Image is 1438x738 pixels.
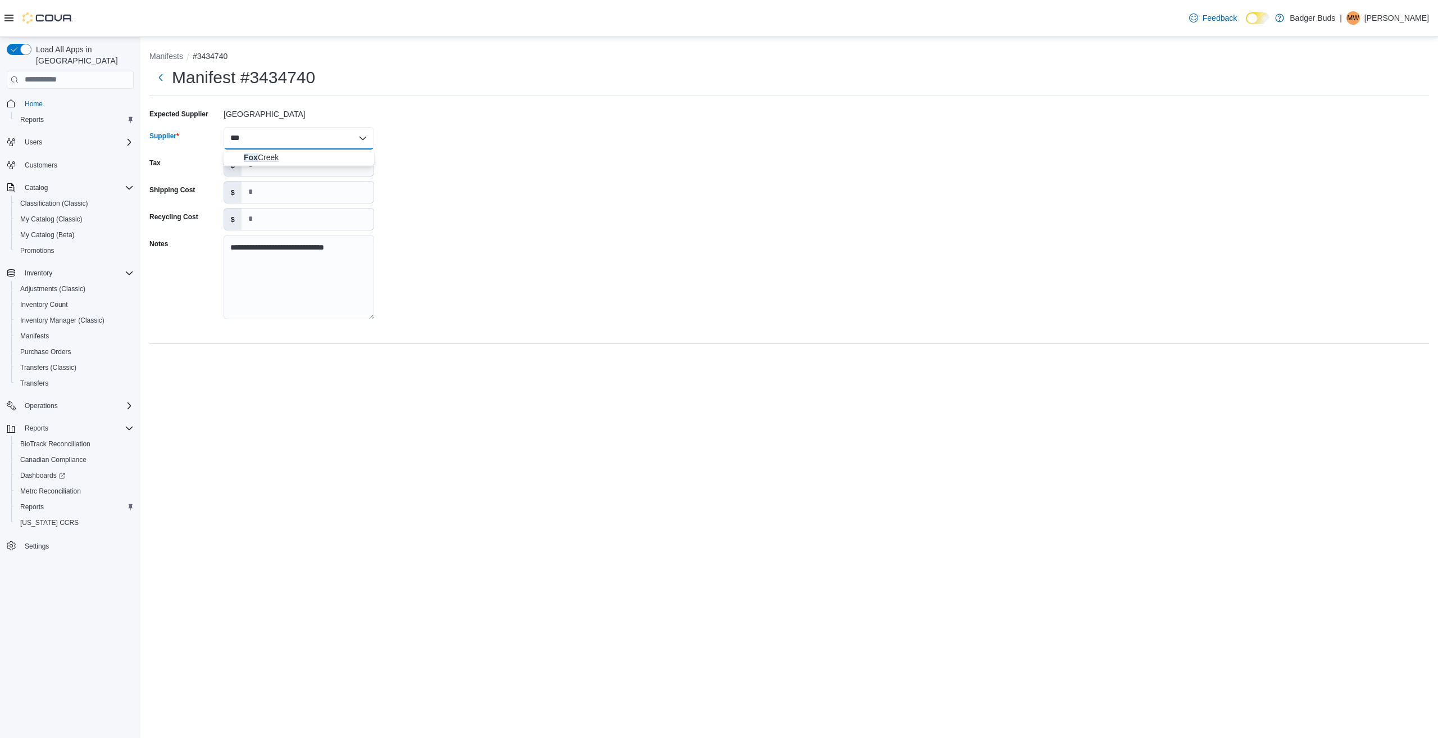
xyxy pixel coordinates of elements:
a: Transfers [16,377,53,390]
button: Inventory Count [11,297,138,313]
a: Customers [20,159,62,172]
span: Classification (Classic) [16,197,134,210]
label: Shipping Cost [149,185,195,194]
span: Reports [20,502,44,511]
button: Transfers [11,375,138,391]
span: Home [20,97,134,111]
button: Canadian Compliance [11,452,138,468]
span: Transfers [16,377,134,390]
span: Home [25,99,43,108]
p: Badger Buds [1290,11,1335,25]
button: [US_STATE] CCRS [11,515,138,531]
button: Classification (Classic) [11,196,138,211]
button: Fox Creek [224,150,374,166]
span: Dashboards [20,471,65,480]
label: $ [224,209,242,230]
button: #3434740 [193,52,227,61]
span: Catalog [20,181,134,194]
label: Notes [149,239,168,248]
span: Feedback [1203,12,1237,24]
span: Inventory Count [16,298,134,311]
button: Next [149,66,172,89]
label: Tax [149,159,161,167]
button: Users [20,135,47,149]
button: Purchase Orders [11,344,138,360]
span: Adjustments (Classic) [20,284,85,293]
button: My Catalog (Classic) [11,211,138,227]
span: Operations [25,401,58,410]
label: Supplier [149,132,179,141]
span: Inventory [20,266,134,280]
button: Home [2,96,138,112]
span: Reports [16,500,134,514]
a: [US_STATE] CCRS [16,516,83,529]
span: Reports [16,113,134,126]
nav: Complex example [7,91,134,583]
span: Customers [20,158,134,172]
span: Settings [20,538,134,553]
span: My Catalog (Classic) [16,212,134,226]
span: BioTrack Reconciliation [16,437,134,451]
a: Reports [16,113,48,126]
a: Transfers (Classic) [16,361,81,374]
p: | [1340,11,1342,25]
span: Dashboards [16,469,134,482]
span: Load All Apps in [GEOGRAPHIC_DATA] [31,44,134,66]
span: Inventory Count [20,300,68,309]
button: Manifests [149,52,183,61]
button: Settings [2,537,138,554]
button: Catalog [2,180,138,196]
img: Cova [22,12,73,24]
span: Washington CCRS [16,516,134,529]
button: Inventory [2,265,138,281]
span: Customers [25,161,57,170]
span: Inventory Manager (Classic) [16,314,134,327]
button: BioTrack Reconciliation [11,436,138,452]
button: My Catalog (Beta) [11,227,138,243]
span: Users [20,135,134,149]
a: Inventory Manager (Classic) [16,314,109,327]
span: Manifests [16,329,134,343]
div: Michelle Westlake [1346,11,1360,25]
input: Dark Mode [1246,12,1269,24]
nav: An example of EuiBreadcrumbs [149,51,1429,64]
span: Users [25,138,42,147]
p: [PERSON_NAME] [1364,11,1429,25]
span: Transfers (Classic) [20,363,76,372]
span: Purchase Orders [20,347,71,356]
a: Metrc Reconciliation [16,485,85,498]
button: Adjustments (Classic) [11,281,138,297]
a: Classification (Classic) [16,197,93,210]
button: Reports [11,499,138,515]
a: Dashboards [11,468,138,483]
a: Home [20,97,47,111]
a: Feedback [1185,7,1241,29]
label: Recycling Cost [149,212,198,221]
h1: Manifest #3434740 [172,66,315,89]
span: Canadian Compliance [16,453,134,467]
button: Manifests [11,328,138,344]
span: Reports [25,424,48,433]
div: Choose from the following options [224,150,374,166]
span: Dark Mode [1246,24,1246,25]
button: Catalog [20,181,52,194]
span: BioTrack Reconciliation [20,440,90,449]
span: Reports [20,115,44,124]
button: Customers [2,157,138,173]
span: [US_STATE] CCRS [20,518,79,527]
span: Metrc Reconciliation [20,487,81,496]
a: Promotions [16,244,59,257]
button: Transfers (Classic) [11,360,138,375]
a: My Catalog (Classic) [16,212,87,226]
a: My Catalog (Beta) [16,228,79,242]
button: Promotions [11,243,138,259]
span: Manifests [20,332,49,341]
span: Inventory Manager (Classic) [20,316,104,325]
span: Transfers (Classic) [16,361,134,374]
span: My Catalog (Beta) [20,230,75,239]
button: Users [2,134,138,150]
a: Reports [16,500,48,514]
span: Operations [20,399,134,413]
a: Canadian Compliance [16,453,91,467]
div: [GEOGRAPHIC_DATA] [224,105,374,119]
